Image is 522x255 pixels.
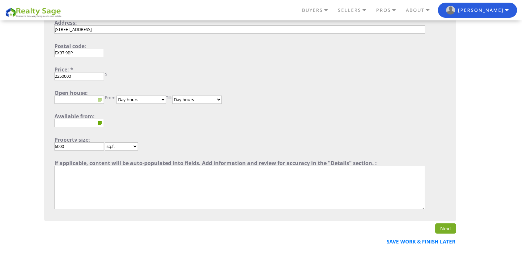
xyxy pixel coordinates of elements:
a: Next [435,223,456,233]
div: From: Till: [54,96,425,104]
span: $ [105,71,107,77]
a: Save work & finish later [379,234,459,249]
a: SELLERS [336,5,375,16]
ul: Pagination [433,223,459,233]
div: Open house: [54,90,425,96]
div: Address: [54,20,425,25]
img: REALTY SAGE [5,7,64,18]
div: Price: * [54,67,425,72]
img: RS user logo [446,6,455,15]
button: ... [96,119,104,127]
div: Postal code: [54,43,425,49]
div: Property size: [54,137,425,142]
a: BUYERS [300,5,336,16]
a: PROS [375,5,404,16]
button: RS user logo [PERSON_NAME] [438,3,517,18]
div: If applicable, content will be auto-populated into fields. Add information and review for accurac... [54,160,425,166]
a: ABOUT [404,5,438,16]
div: Available from: [54,114,425,119]
button: ... [96,96,104,104]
